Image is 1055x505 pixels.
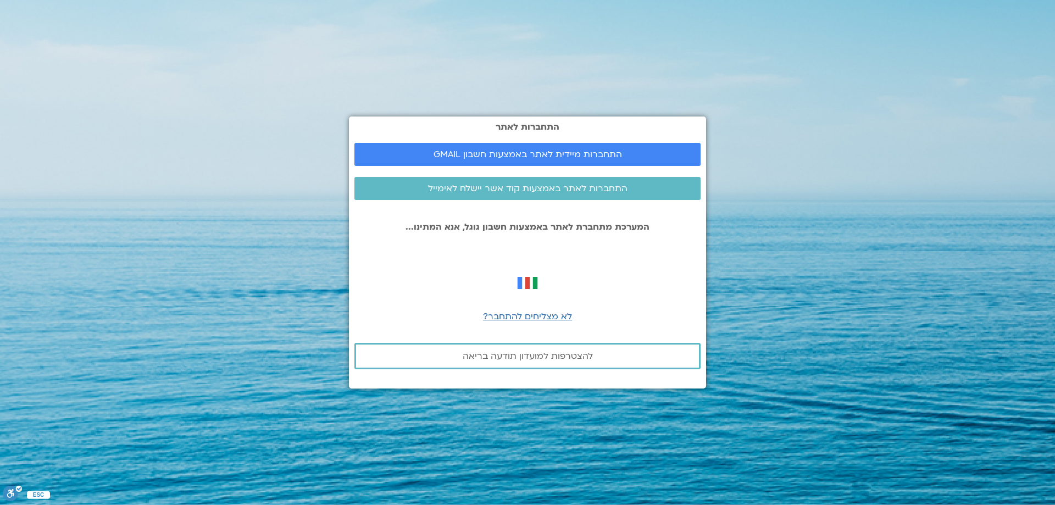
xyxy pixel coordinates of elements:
[483,310,572,323] a: לא מצליחים להתחבר?
[428,184,628,193] span: התחברות לאתר באמצעות קוד אשר יישלח לאימייל
[354,177,701,200] a: התחברות לאתר באמצעות קוד אשר יישלח לאימייל
[354,122,701,132] h2: התחברות לאתר
[434,149,622,159] span: התחברות מיידית לאתר באמצעות חשבון GMAIL
[354,343,701,369] a: להצטרפות למועדון תודעה בריאה
[354,222,701,232] p: המערכת מתחברת לאתר באמצעות חשבון גוגל, אנא המתינו...
[463,351,593,361] span: להצטרפות למועדון תודעה בריאה
[354,143,701,166] a: התחברות מיידית לאתר באמצעות חשבון GMAIL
